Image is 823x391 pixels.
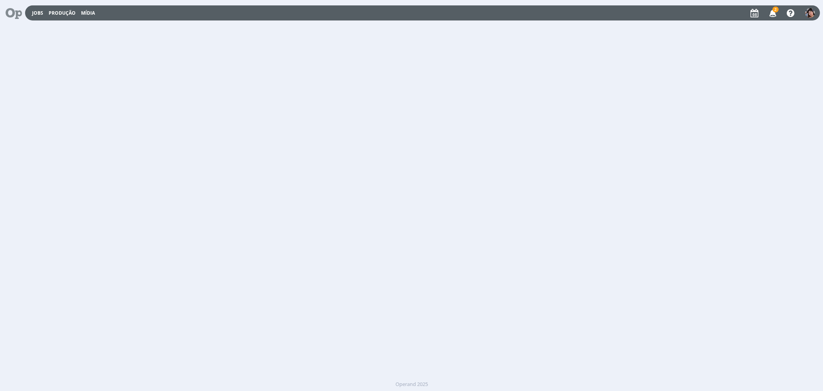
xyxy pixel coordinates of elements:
[49,10,76,16] a: Produção
[764,6,780,20] button: 2
[32,10,43,16] a: Jobs
[81,10,95,16] a: Mídia
[30,10,46,16] button: Jobs
[46,10,78,16] button: Produção
[805,6,815,20] button: E
[772,7,779,12] span: 2
[805,8,815,18] img: E
[79,10,97,16] button: Mídia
